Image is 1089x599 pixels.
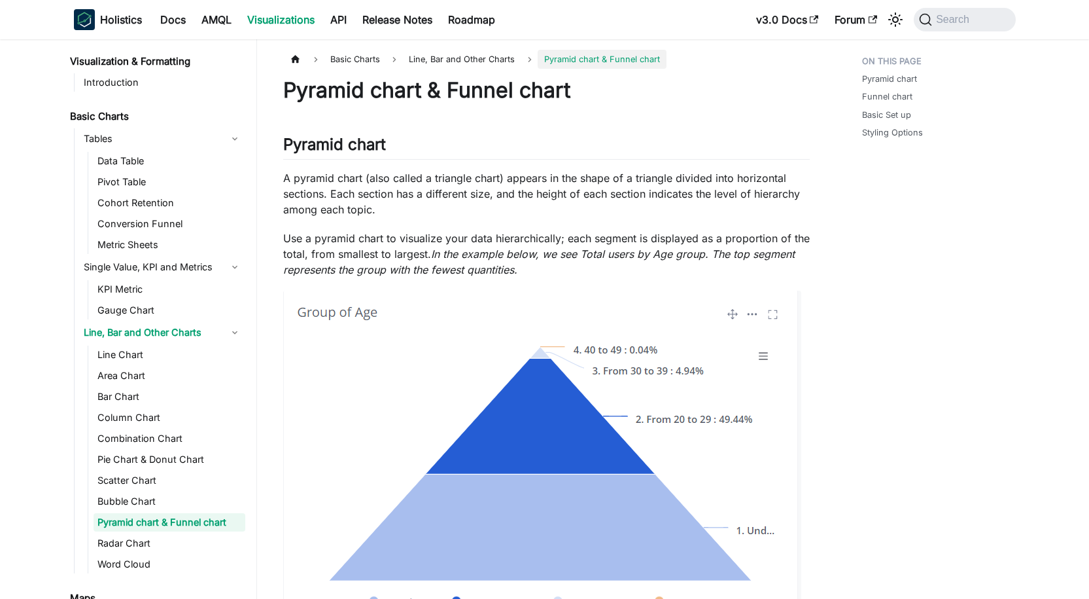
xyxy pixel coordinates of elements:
[324,50,387,69] span: Basic Charts
[94,513,245,532] a: Pyramid chart & Funnel chart
[283,247,795,276] em: In the example below, we see Total users by Age group. The top segment represents the group with ...
[748,9,827,30] a: v3.0 Docs
[74,9,142,30] a: HolisticsHolisticsHolistics
[862,109,911,121] a: Basic Set up
[94,450,245,469] a: Pie Chart & Donut Chart
[862,126,923,139] a: Styling Options
[94,173,245,191] a: Pivot Table
[80,128,245,149] a: Tables
[94,194,245,212] a: Cohort Retention
[61,39,257,599] nav: Docs sidebar
[322,9,354,30] a: API
[66,52,245,71] a: Visualization & Formatting
[914,8,1015,31] button: Search (Command+K)
[80,322,245,343] a: Line, Bar and Other Charts
[885,9,906,30] button: Switch between dark and light mode (currently system mode)
[94,471,245,490] a: Scatter Chart
[194,9,239,30] a: AMQL
[94,388,245,406] a: Bar Chart
[94,346,245,364] a: Line Chart
[94,429,245,448] a: Combination Chart
[283,50,810,69] nav: Breadcrumbs
[94,152,245,170] a: Data Table
[862,90,912,103] a: Funnel chart
[283,135,810,160] h2: Pyramid chart
[283,50,308,69] a: Home page
[80,73,245,92] a: Introduction
[94,408,245,427] a: Column Chart
[80,257,245,278] a: Single Value, KPI and Metrics
[94,534,245,553] a: Radar Chart
[283,77,810,103] h1: Pyramid chart & Funnel chart
[283,170,810,217] p: A pyramid chart (also called a triangle chart) appears in the shape of a triangle divided into ho...
[827,9,885,30] a: Forum
[94,215,245,233] a: Conversion Funnel
[283,230,810,278] p: Use a pyramid chart to visualize your data hierarchically; each segment is displayed as a proport...
[94,236,245,254] a: Metric Sheets
[152,9,194,30] a: Docs
[100,12,142,27] b: Holistics
[66,107,245,126] a: Basic Charts
[538,50,666,69] span: Pyramid chart & Funnel chart
[94,492,245,511] a: Bubble Chart
[402,50,521,69] span: Line, Bar and Other Charts
[94,280,245,299] a: KPI Metric
[74,9,95,30] img: Holistics
[354,9,440,30] a: Release Notes
[94,367,245,385] a: Area Chart
[440,9,503,30] a: Roadmap
[862,73,917,85] a: Pyramid chart
[94,301,245,319] a: Gauge Chart
[94,555,245,573] a: Word Cloud
[239,9,322,30] a: Visualizations
[932,14,977,26] span: Search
